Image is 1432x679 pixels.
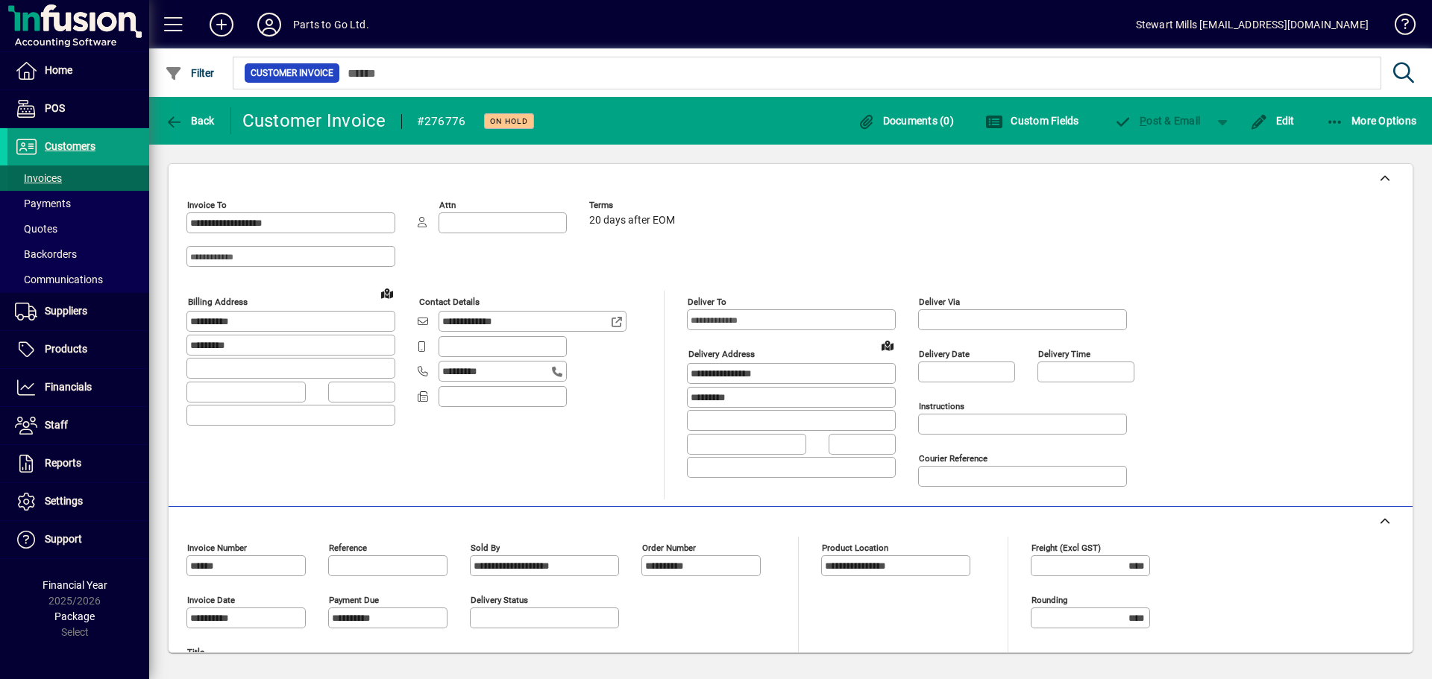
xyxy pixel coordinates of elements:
mat-label: Courier Reference [919,453,987,464]
span: Back [165,115,215,127]
button: Back [161,107,219,134]
span: Reports [45,457,81,469]
span: Documents (0) [857,115,954,127]
span: Customers [45,140,95,152]
a: Communications [7,267,149,292]
mat-label: Deliver To [688,297,726,307]
span: Customer Invoice [251,66,333,80]
a: Settings [7,483,149,520]
span: 20 days after EOM [589,215,675,227]
span: Suppliers [45,305,87,317]
a: Support [7,521,149,558]
mat-label: Sold by [471,543,500,553]
a: View on map [876,333,899,357]
mat-label: Attn [439,200,456,210]
span: Filter [165,67,215,79]
a: Invoices [7,165,149,191]
span: Financial Year [43,579,107,591]
mat-label: Title [187,647,204,657]
span: Home [45,64,72,76]
button: Custom Fields [982,107,1083,134]
span: Quotes [15,223,57,235]
mat-label: Delivery status [471,595,528,605]
a: Payments [7,191,149,216]
mat-label: Reference [329,543,367,553]
mat-label: Product location [822,543,888,553]
div: Parts to Go Ltd. [293,13,369,37]
button: More Options [1322,107,1421,134]
div: Customer Invoice [242,109,386,133]
button: Edit [1246,107,1298,134]
span: P [1140,115,1146,127]
span: Financials [45,381,92,393]
a: Quotes [7,216,149,241]
button: Filter [161,60,219,86]
a: Financials [7,369,149,406]
span: Products [45,343,87,355]
a: Reports [7,445,149,482]
a: Knowledge Base [1384,3,1413,51]
span: POS [45,102,65,114]
app-page-header-button: Back [149,107,231,134]
span: Payments [15,198,71,209]
mat-label: Freight (excl GST) [1031,543,1101,553]
mat-label: Order number [642,543,696,553]
mat-label: Delivery time [1038,349,1090,359]
mat-label: Payment due [329,595,379,605]
button: Post & Email [1107,107,1208,134]
mat-label: Delivery date [919,349,970,359]
div: #276776 [417,110,466,133]
mat-label: Invoice To [187,200,227,210]
span: Terms [589,200,679,210]
a: Home [7,52,149,89]
mat-label: Invoice number [187,543,247,553]
a: POS [7,90,149,127]
a: Suppliers [7,293,149,330]
mat-label: Rounding [1031,595,1067,605]
button: Add [198,11,245,38]
button: Documents (0) [853,107,958,134]
span: ost & Email [1114,115,1201,127]
span: Backorders [15,248,77,260]
a: View on map [375,281,399,305]
mat-label: Deliver via [919,297,960,307]
button: Profile [245,11,293,38]
span: Communications [15,274,103,285]
mat-label: Invoice date [187,595,235,605]
span: Package [54,610,95,622]
span: On hold [490,116,528,126]
a: Backorders [7,241,149,267]
span: Custom Fields [985,115,1079,127]
span: More Options [1326,115,1417,127]
span: Settings [45,495,83,507]
span: Edit [1250,115,1295,127]
span: Invoices [15,172,62,184]
span: Staff [45,419,68,431]
mat-label: Instructions [919,401,964,411]
span: Support [45,533,82,545]
div: Stewart Mills [EMAIL_ADDRESS][DOMAIN_NAME] [1136,13,1369,37]
a: Products [7,331,149,368]
a: Staff [7,407,149,444]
